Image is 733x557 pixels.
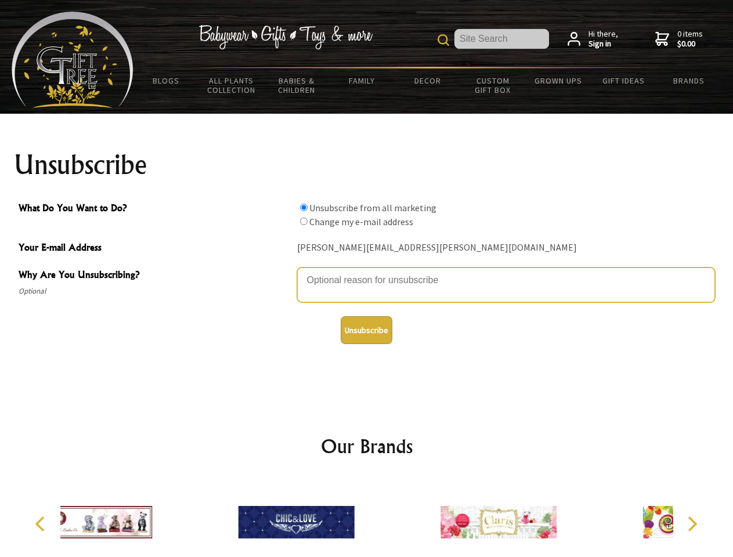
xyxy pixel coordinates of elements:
[133,68,199,93] a: BLOGS
[330,68,395,93] a: Family
[454,29,549,49] input: Site Search
[19,284,291,298] span: Optional
[341,316,392,344] button: Unsubscribe
[23,432,710,460] h2: Our Brands
[264,68,330,102] a: Babies & Children
[568,29,618,49] a: Hi there,Sign in
[677,28,703,49] span: 0 items
[19,201,291,218] span: What Do You Want to Do?
[655,29,703,49] a: 0 items$0.00
[300,218,308,225] input: What Do You Want to Do?
[19,240,291,257] span: Your E-mail Address
[309,216,413,227] label: Change my e-mail address
[297,239,715,257] div: [PERSON_NAME][EMAIL_ADDRESS][PERSON_NAME][DOMAIN_NAME]
[309,202,436,214] label: Unsubscribe from all marketing
[198,25,373,49] img: Babywear - Gifts - Toys & more
[12,12,133,108] img: Babyware - Gifts - Toys and more...
[19,267,291,284] span: Why Are You Unsubscribing?
[29,511,55,537] button: Previous
[588,39,618,49] strong: Sign in
[300,204,308,211] input: What Do You Want to Do?
[460,68,526,102] a: Custom Gift Box
[679,511,705,537] button: Next
[14,151,720,179] h1: Unsubscribe
[656,68,722,93] a: Brands
[591,68,656,93] a: Gift Ideas
[438,34,449,46] img: product search
[677,39,703,49] strong: $0.00
[525,68,591,93] a: Grown Ups
[588,29,618,49] span: Hi there,
[199,68,265,102] a: All Plants Collection
[395,68,460,93] a: Decor
[297,267,715,302] textarea: Why Are You Unsubscribing?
